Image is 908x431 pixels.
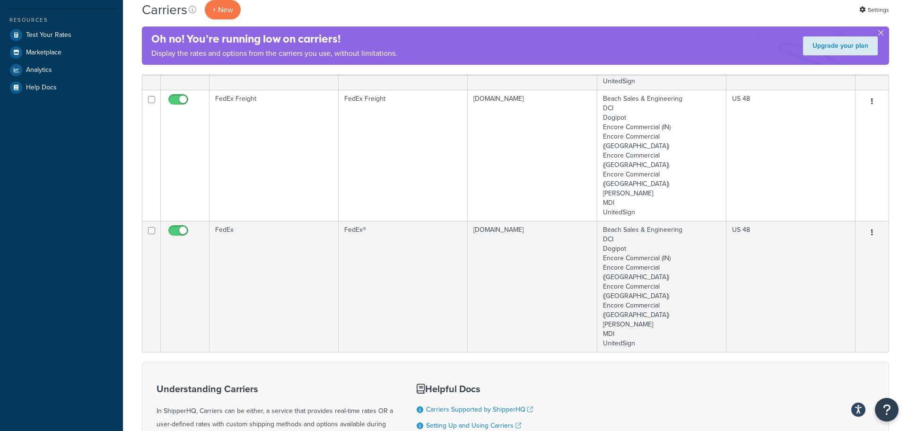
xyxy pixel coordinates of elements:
td: FedEx® [339,221,468,352]
span: Test Your Rates [26,31,71,39]
td: FedEx Freight [339,90,468,221]
button: Open Resource Center [875,398,899,422]
h4: Oh no! You’re running low on carriers! [151,31,397,47]
td: FedEx Freight [210,90,339,221]
td: FedEx [210,221,339,352]
div: Resources [7,16,116,24]
a: Analytics [7,62,116,79]
td: US 48 [726,90,856,221]
span: Help Docs [26,84,57,92]
h3: Understanding Carriers [157,384,393,394]
a: Setting Up and Using Carriers [426,421,521,431]
p: Display the rates and options from the carriers you use, without limitations. [151,47,397,60]
td: [DOMAIN_NAME] [468,90,597,221]
td: US 48 [726,221,856,352]
a: Settings [859,3,889,17]
td: [DOMAIN_NAME] [468,221,597,352]
h1: Carriers [142,0,187,19]
a: Test Your Rates [7,26,116,44]
span: Marketplace [26,49,61,57]
span: Analytics [26,66,52,74]
a: Marketplace [7,44,116,61]
td: Beach Sales & Engineering DCI Dogipot Encore Commercial (IN) Encore Commercial ([GEOGRAPHIC_DATA]... [597,90,726,221]
h3: Helpful Docs [417,384,540,394]
a: Carriers Supported by ShipperHQ [426,405,533,414]
td: Beach Sales & Engineering DCI Dogipot Encore Commercial (IN) Encore Commercial ([GEOGRAPHIC_DATA]... [597,221,726,352]
a: Help Docs [7,79,116,96]
a: Upgrade your plan [803,36,878,55]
